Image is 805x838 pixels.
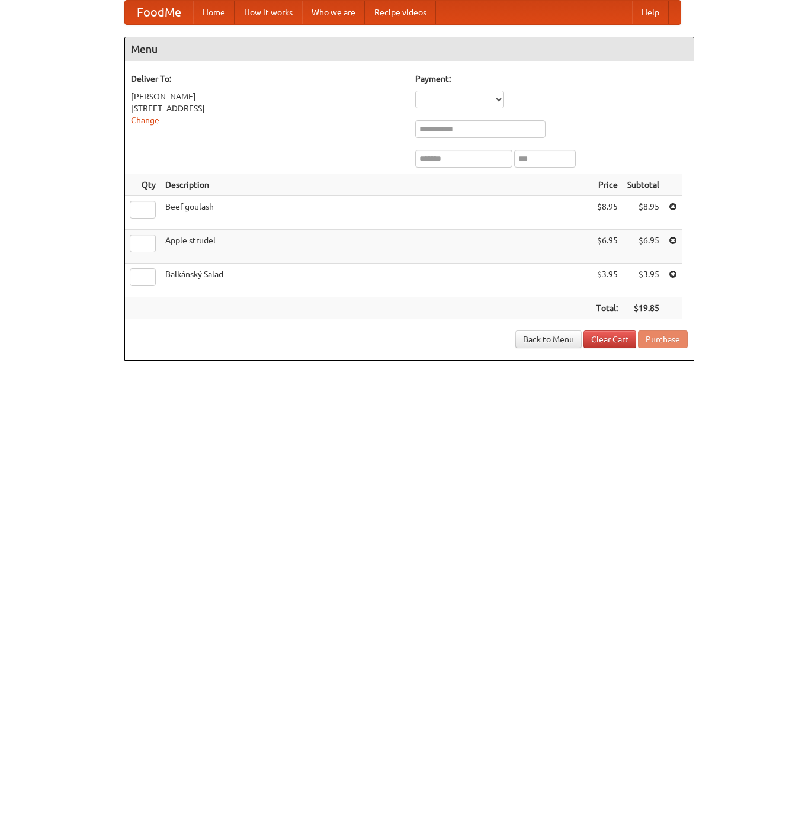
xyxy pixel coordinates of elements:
[125,1,193,24] a: FoodMe
[235,1,302,24] a: How it works
[592,230,623,264] td: $6.95
[161,174,592,196] th: Description
[131,102,403,114] div: [STREET_ADDRESS]
[592,174,623,196] th: Price
[623,230,664,264] td: $6.95
[623,174,664,196] th: Subtotal
[161,230,592,264] td: Apple strudel
[131,73,403,85] h5: Deliver To:
[623,264,664,297] td: $3.95
[161,264,592,297] td: Balkánský Salad
[592,196,623,230] td: $8.95
[365,1,436,24] a: Recipe videos
[592,297,623,319] th: Total:
[638,330,688,348] button: Purchase
[592,264,623,297] td: $3.95
[131,115,159,125] a: Change
[583,330,636,348] a: Clear Cart
[623,297,664,319] th: $19.85
[193,1,235,24] a: Home
[125,37,694,61] h4: Menu
[632,1,669,24] a: Help
[415,73,688,85] h5: Payment:
[161,196,592,230] td: Beef goulash
[302,1,365,24] a: Who we are
[131,91,403,102] div: [PERSON_NAME]
[125,174,161,196] th: Qty
[623,196,664,230] td: $8.95
[515,330,582,348] a: Back to Menu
